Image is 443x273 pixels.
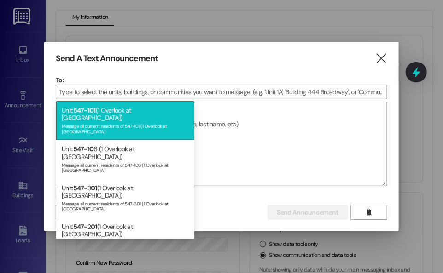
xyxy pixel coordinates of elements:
[73,145,94,153] span: 547-10
[268,205,348,220] button: Send Announcement
[91,184,97,192] span: 01
[91,222,97,231] span: 01
[56,75,387,85] p: To:
[56,179,194,217] div: Unit: 3 (1 Overlook at [GEOGRAPHIC_DATA])
[56,140,194,178] div: Unit: 6 (1 Overlook at [GEOGRAPHIC_DATA])
[56,85,387,99] input: Type to select the units, buildings, or communities you want to message. (e.g. 'Unit 1A', 'Buildi...
[62,199,189,212] div: Message all current residents of 547-301 (1 Overlook at [GEOGRAPHIC_DATA]
[56,53,158,64] h3: Send A Text Announcement
[62,238,189,250] div: Message all current residents of 547-201 (1 Overlook at [GEOGRAPHIC_DATA]
[62,160,189,173] div: Message all current residents of 547-106 (1 Overlook at [GEOGRAPHIC_DATA]
[73,222,87,231] span: 547-
[56,101,194,140] div: Unit: (1 Overlook at [GEOGRAPHIC_DATA])
[73,184,87,192] span: 547-
[375,54,387,63] i: 
[277,208,338,217] span: Send Announcement
[56,217,194,256] div: Unit: 2 (1 Overlook at [GEOGRAPHIC_DATA])
[62,121,189,134] div: Message all current residents of 547-101 (1 Overlook at [GEOGRAPHIC_DATA]
[365,209,372,216] i: 
[73,106,96,114] span: 547-101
